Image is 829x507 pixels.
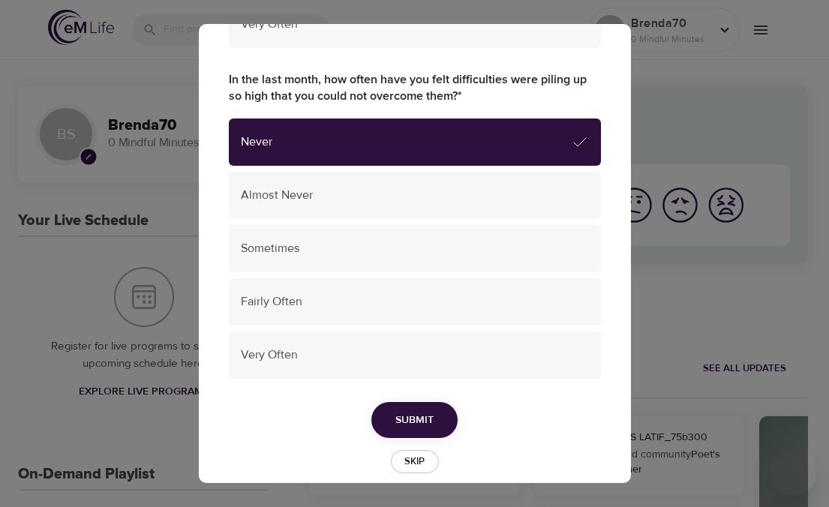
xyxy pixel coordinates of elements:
span: Submit [395,411,434,430]
button: Submit [371,402,458,439]
span: Very Often [241,346,589,364]
label: In the last month, how often have you felt difficulties were piling up so high that you could not... [229,71,601,106]
span: Very Often [241,16,589,33]
span: Almost Never [241,187,589,204]
span: Fairly Often [241,293,589,310]
button: Skip [391,450,439,473]
span: Skip [398,453,431,470]
span: Never [241,133,571,151]
span: Sometimes [241,240,589,257]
